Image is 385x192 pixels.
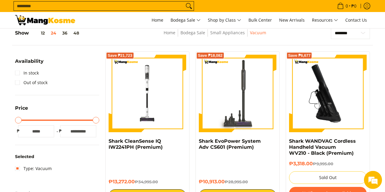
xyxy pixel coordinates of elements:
[345,17,367,23] span: Contact Us
[135,179,158,184] del: ₱34,995.00
[31,34,101,41] div: Chat with us now
[345,4,349,8] span: 0
[279,17,305,23] span: New Arrivals
[164,30,175,35] a: Home
[276,12,308,28] a: New Arrivals
[99,3,113,17] div: Minimize live chat window
[171,17,201,24] span: Bodega Sale
[81,12,370,28] nav: Main Menu
[15,30,82,36] h5: Show
[245,12,275,28] a: Bulk Center
[59,31,70,35] button: 36
[15,106,28,115] summary: Open
[15,59,44,68] summary: Open
[15,68,39,78] a: In stock
[199,179,276,185] h6: ₱10,913.00
[199,55,276,132] img: shark-evopower-wireless-vacuum-full-view-mang-kosme
[109,55,186,132] img: shark-cleansense-cordless-stick-vacuum-front-full-view-mang-kosme
[3,128,115,149] textarea: Type your message and hit 'Enter'
[248,17,272,23] span: Bulk Center
[123,29,307,43] nav: Breadcrumbs
[184,2,194,11] button: Search
[289,161,367,167] h6: ₱3,318.00
[208,17,241,24] span: Shop by Class
[109,179,186,185] h6: ₱13,272.00
[289,171,367,184] button: Sold Out
[35,58,83,118] span: We're online!
[15,59,44,64] span: Availability
[250,29,266,37] span: Vacuum
[29,31,48,35] button: 12
[180,30,205,35] a: Bodega Sale
[312,17,338,24] span: Resources
[15,15,75,25] img: Small Appliances l Mang Kosme: Home Appliances Warehouse Sale Vacuum
[198,54,223,57] span: Save ₱18,082
[15,78,48,87] a: Out of stock
[70,31,82,35] button: 48
[152,17,163,23] span: Home
[15,128,21,134] span: ₱
[149,12,166,28] a: Home
[109,138,163,150] a: Shark CleanSense IQ IW2241PH (Premium)
[168,12,204,28] a: Bodega Sale
[335,3,358,9] span: •
[350,4,357,8] span: ₱0
[225,179,248,184] del: ₱28,995.00
[313,161,333,166] del: ₱9,995.00
[309,12,341,28] a: Resources
[289,55,367,132] img: Shark WANDVAC Cordless Handheld Vacuum WV210 - Black (Premium) - 0
[288,54,311,57] span: Save ₱6,677
[342,12,370,28] a: Contact Us
[15,164,52,173] a: Type: Vacuum
[210,30,245,35] a: Small Appliances
[205,12,244,28] a: Shop by Class
[15,106,28,111] span: Price
[199,138,261,150] a: Shark EvoPower System Adv CS601 (Premium)
[289,138,356,156] a: Shark WANDVAC Cordless Handheld Vacuum WV210 - Black (Premium)
[15,154,99,160] h6: Selected
[48,31,59,35] button: 24
[108,54,132,57] span: Save ₱21,723
[57,128,63,134] span: ₱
